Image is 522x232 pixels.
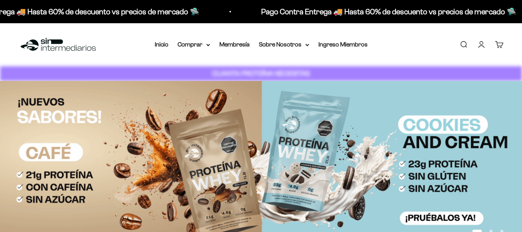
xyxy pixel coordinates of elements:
[261,5,516,18] p: Pago Contra Entrega 🚚 Hasta 60% de descuento vs precios de mercado 🛸
[219,41,250,48] a: Membresía
[155,41,168,48] a: Inicio
[318,41,368,48] a: Ingreso Miembros
[212,69,310,77] strong: CUANTA PROTEÍNA NECESITAS
[259,40,309,50] summary: Sobre Nosotros
[178,40,210,50] summary: Comprar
